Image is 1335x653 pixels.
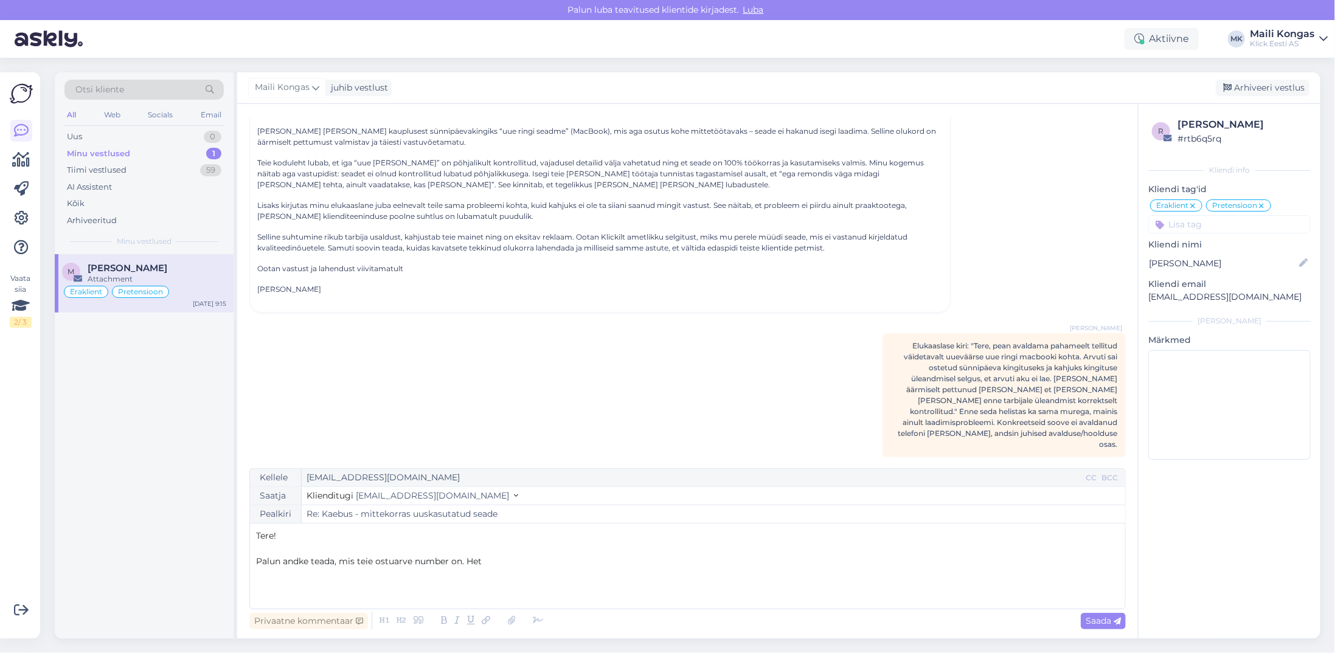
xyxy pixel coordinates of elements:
[1099,472,1120,483] div: BCC
[1148,316,1311,326] div: [PERSON_NAME]
[257,232,943,254] p: Selline suhtumine rikub tarbija usaldust, kahjustab teie mainet ning on eksitav reklaam. Ootan Kl...
[257,284,943,295] p: [PERSON_NAME]
[249,613,368,629] div: Privaatne kommentaar
[1250,29,1314,39] div: Maili Kongas
[200,164,221,176] div: 59
[1149,257,1297,270] input: Lisa nimi
[118,288,163,295] span: Pretensioon
[255,81,310,94] span: Maili Kongas
[10,317,32,328] div: 2 / 3
[1156,202,1188,209] span: Eraklient
[1250,29,1328,49] a: Maili KongasKlick Eesti AS
[257,126,943,148] p: [PERSON_NAME] [PERSON_NAME] kauplusest sünnipäevakingiks “uue ringi seadme” (MacBook), mis aga os...
[145,107,175,123] div: Socials
[1148,291,1311,303] p: [EMAIL_ADDRESS][DOMAIN_NAME]
[1148,278,1311,291] p: Kliendi email
[88,263,167,274] span: Merili Lehtlaan
[1148,215,1311,233] input: Lisa tag
[1212,202,1257,209] span: Pretensioon
[67,131,82,143] div: Uus
[67,198,85,210] div: Kõik
[302,469,1083,486] input: Recepient...
[10,273,32,328] div: Vaata siia
[257,200,943,222] p: Lisaks kirjutas minu elukaaslane juba eelnevalt teile sama probleemi kohta, kuid kahjuks ei ole t...
[70,288,102,295] span: Eraklient
[1083,472,1099,483] div: CC
[1070,323,1122,333] span: [PERSON_NAME]
[1177,132,1307,145] div: # rtb6q5rq
[1125,28,1199,50] div: Aktiivne
[307,489,518,502] button: Klienditugi [EMAIL_ADDRESS][DOMAIN_NAME]
[64,107,78,123] div: All
[1177,117,1307,132] div: [PERSON_NAME]
[256,530,276,541] span: Tere!
[1086,615,1121,626] span: Saada
[102,107,123,123] div: Web
[67,215,117,227] div: Arhiveeritud
[193,299,226,308] div: [DATE] 9:15
[250,487,302,505] div: Saatja
[75,83,124,96] span: Otsi kliente
[117,236,172,247] span: Minu vestlused
[1148,334,1311,347] p: Märkmed
[250,505,302,523] div: Pealkiri
[204,131,221,143] div: 0
[1159,126,1164,136] span: r
[10,82,33,105] img: Askly Logo
[302,505,1125,523] input: Write subject here...
[356,490,509,501] span: [EMAIL_ADDRESS][DOMAIN_NAME]
[67,148,130,160] div: Minu vestlused
[67,181,112,193] div: AI Assistent
[68,267,75,276] span: M
[1148,165,1311,176] div: Kliendi info
[1216,80,1309,96] div: Arhiveeri vestlus
[1148,238,1311,251] p: Kliendi nimi
[257,157,943,190] p: Teie koduleht lubab, et iga “uue [PERSON_NAME]” on põhjalikult kontrollitud, vajadusel detailid v...
[256,556,482,567] span: Palun andke teada, mis teie ostuarve number on. Het
[206,148,221,160] div: 1
[1148,183,1311,196] p: Kliendi tag'id
[1228,30,1245,47] div: MK
[740,4,768,15] span: Luba
[198,107,224,123] div: Email
[88,274,226,285] div: Attachment
[257,263,943,274] p: Ootan vastust ja lahendust viivitamatult
[326,81,388,94] div: juhib vestlust
[898,341,1117,449] span: Elukaaslase kiri: "Tere, pean avaldama pahameelt tellitud väidetavalt uueväärse uue ringi macbook...
[307,490,353,501] span: Klienditugi
[250,469,302,486] div: Kellele
[67,164,127,176] div: Tiimi vestlused
[1250,39,1314,49] div: Klick Eesti AS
